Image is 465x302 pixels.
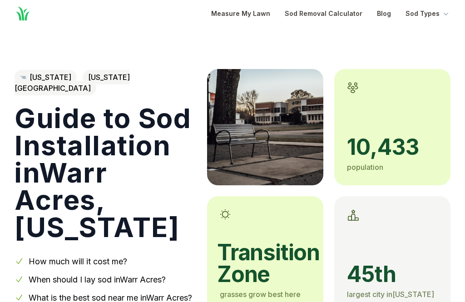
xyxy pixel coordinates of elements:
span: 45th [347,263,438,285]
a: Sod Removal Calculator [285,8,362,19]
a: How much will it cost me? [29,257,127,266]
img: Oklahoma state outline [20,76,26,79]
span: 10,433 [347,136,438,158]
span: transition zone [217,242,311,285]
span: grasses grow best here [220,290,301,299]
span: [US_STATE][GEOGRAPHIC_DATA] [15,70,130,95]
a: [US_STATE] [15,70,77,84]
button: Sod Types [406,8,450,19]
img: A picture of Warr Acres [207,69,323,185]
span: largest city in [US_STATE] [347,290,434,299]
span: population [347,163,383,172]
a: Blog [377,8,391,19]
h1: Guide to Sod Installation in Warr Acres , [US_STATE] [15,104,193,241]
a: Measure My Lawn [211,8,270,19]
a: When should I lay sod inWarr Acres? [29,275,166,284]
